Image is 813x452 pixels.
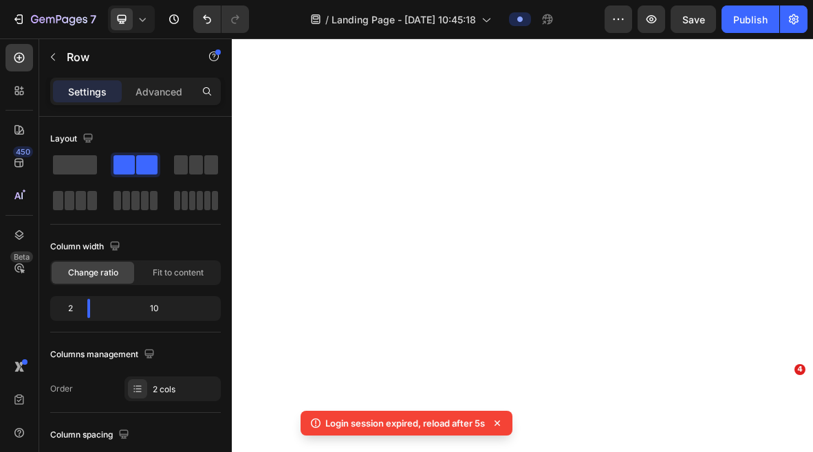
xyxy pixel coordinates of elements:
[153,267,204,279] span: Fit to content
[10,251,33,262] div: Beta
[325,416,485,430] p: Login session expired, reload after 5s
[50,383,73,395] div: Order
[50,130,96,148] div: Layout
[101,299,218,318] div: 10
[794,364,805,375] span: 4
[193,5,249,33] div: Undo/Redo
[50,426,132,444] div: Column spacing
[68,84,107,99] p: Settings
[67,49,184,65] p: Row
[232,38,813,452] iframe: Design area
[722,5,779,33] button: Publish
[6,5,102,33] button: 7
[50,346,158,364] div: Columns management
[50,238,123,256] div: Column width
[135,84,182,99] p: Advanced
[90,11,96,27] p: 7
[153,383,217,396] div: 2 cols
[682,14,705,25] span: Save
[53,299,76,318] div: 2
[68,267,118,279] span: Change ratio
[766,385,799,418] iframe: Intercom live chat
[671,5,716,33] button: Save
[13,146,33,157] div: 450
[733,12,768,27] div: Publish
[325,12,329,27] span: /
[332,12,476,27] span: Landing Page - [DATE] 10:45:18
